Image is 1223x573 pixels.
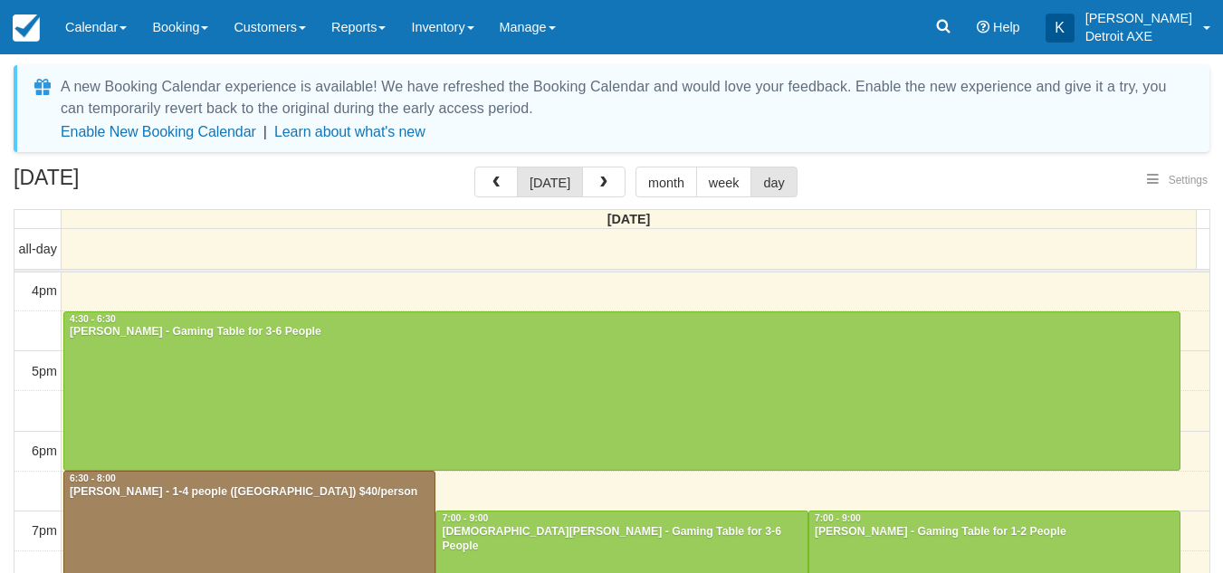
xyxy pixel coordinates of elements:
[1046,14,1075,43] div: K
[32,283,57,298] span: 4pm
[14,167,243,200] h2: [DATE]
[274,124,425,139] a: Learn about what's new
[635,167,697,197] button: month
[517,167,583,197] button: [DATE]
[63,311,1180,472] a: 4:30 - 6:30[PERSON_NAME] - Gaming Table for 3-6 People
[69,485,430,500] div: [PERSON_NAME] - 1-4 people ([GEOGRAPHIC_DATA]) $40/person
[1085,27,1192,45] p: Detroit AXE
[61,76,1188,119] div: A new Booking Calendar experience is available! We have refreshed the Booking Calendar and would ...
[61,123,256,141] button: Enable New Booking Calendar
[32,523,57,538] span: 7pm
[70,314,116,324] span: 4:30 - 6:30
[814,525,1175,540] div: [PERSON_NAME] - Gaming Table for 1-2 People
[993,20,1020,34] span: Help
[696,167,752,197] button: week
[442,513,488,523] span: 7:00 - 9:00
[1085,9,1192,27] p: [PERSON_NAME]
[750,167,797,197] button: day
[32,444,57,458] span: 6pm
[977,21,989,33] i: Help
[19,242,57,256] span: all-day
[263,124,267,139] span: |
[69,325,1175,339] div: [PERSON_NAME] - Gaming Table for 3-6 People
[70,473,116,483] span: 6:30 - 8:00
[607,212,651,226] span: [DATE]
[1169,174,1208,186] span: Settings
[1136,167,1218,194] button: Settings
[13,14,40,42] img: checkfront-main-nav-mini-logo.png
[815,513,861,523] span: 7:00 - 9:00
[441,525,802,554] div: [DEMOGRAPHIC_DATA][PERSON_NAME] - Gaming Table for 3-6 People
[32,364,57,378] span: 5pm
